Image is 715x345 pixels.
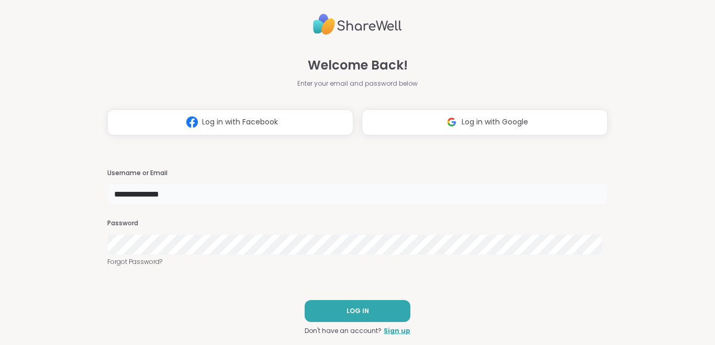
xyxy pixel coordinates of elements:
a: Sign up [384,326,410,336]
img: ShareWell Logomark [442,112,462,132]
span: Enter your email and password below [297,79,418,88]
h3: Password [107,219,608,228]
span: Don't have an account? [305,326,382,336]
span: LOG IN [347,306,369,316]
img: ShareWell Logo [313,9,402,39]
button: Log in with Facebook [107,109,353,135]
a: Forgot Password? [107,257,608,267]
img: ShareWell Logomark [182,112,202,132]
span: Log in with Google [462,117,528,128]
span: Log in with Facebook [202,117,278,128]
button: LOG IN [305,300,410,322]
button: Log in with Google [362,109,608,135]
h3: Username or Email [107,169,608,178]
span: Welcome Back! [308,56,408,75]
